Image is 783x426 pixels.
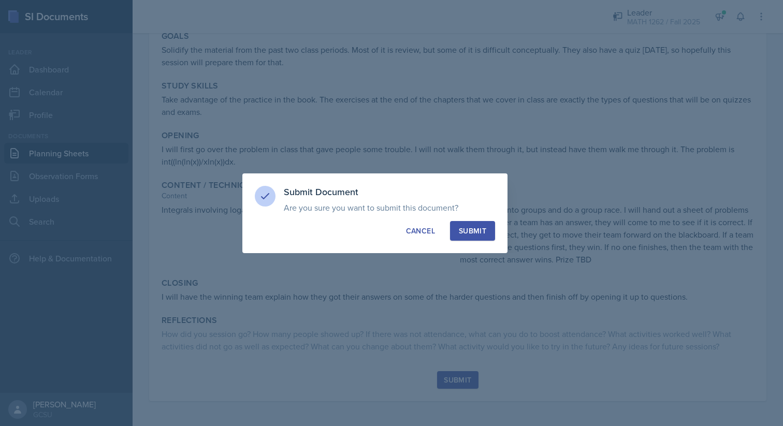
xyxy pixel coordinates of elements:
p: Are you sure you want to submit this document? [284,202,495,213]
button: Cancel [397,221,444,241]
div: Cancel [406,226,435,236]
h3: Submit Document [284,186,495,198]
button: Submit [450,221,495,241]
div: Submit [459,226,486,236]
